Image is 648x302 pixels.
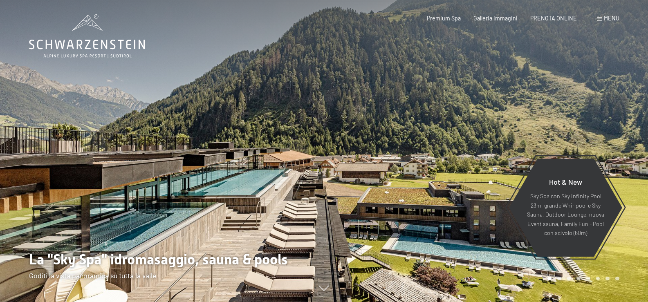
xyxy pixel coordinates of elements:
div: Carousel Page 2 [557,277,561,281]
a: Hot & New Sky Spa con Sky infinity Pool 23m, grande Whirlpool e Sky Sauna, Outdoor Lounge, nuova ... [509,158,623,257]
div: Carousel Page 6 [596,277,600,281]
p: Sky Spa con Sky infinity Pool 23m, grande Whirlpool e Sky Sauna, Outdoor Lounge, nuova Event saun... [527,192,605,238]
span: Menu [604,15,619,22]
a: PRENOTA ONLINE [530,15,577,22]
div: Carousel Page 1 (Current Slide) [547,277,552,281]
div: Carousel Page 8 [615,277,619,281]
div: Carousel Page 5 [586,277,590,281]
div: Carousel Page 7 [605,277,610,281]
span: Hot & New [549,177,582,186]
div: Carousel Page 4 [576,277,581,281]
div: Carousel Pagination [545,277,619,281]
div: Carousel Page 3 [567,277,571,281]
a: Premium Spa [427,15,461,22]
a: Galleria immagini [473,15,518,22]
